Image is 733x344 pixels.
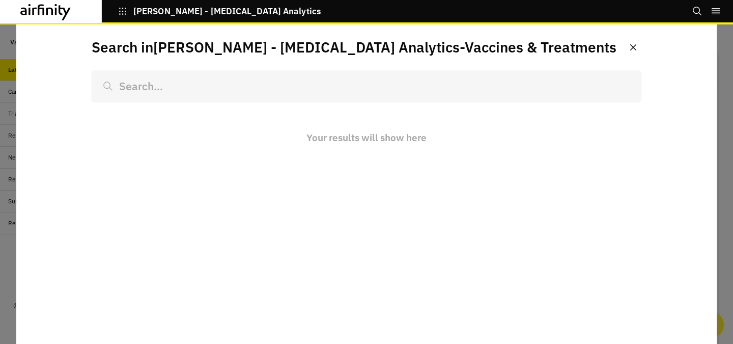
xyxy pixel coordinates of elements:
p: [PERSON_NAME] - [MEDICAL_DATA] Analytics [133,7,321,16]
button: [PERSON_NAME] - [MEDICAL_DATA] Analytics [118,3,321,20]
button: Search [692,3,702,20]
p: Your results will show here [306,130,427,145]
button: Close [625,39,641,56]
p: Search in [PERSON_NAME] - [MEDICAL_DATA] Analytics - Vaccines & Treatments [92,37,616,58]
input: Search... [92,70,641,102]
